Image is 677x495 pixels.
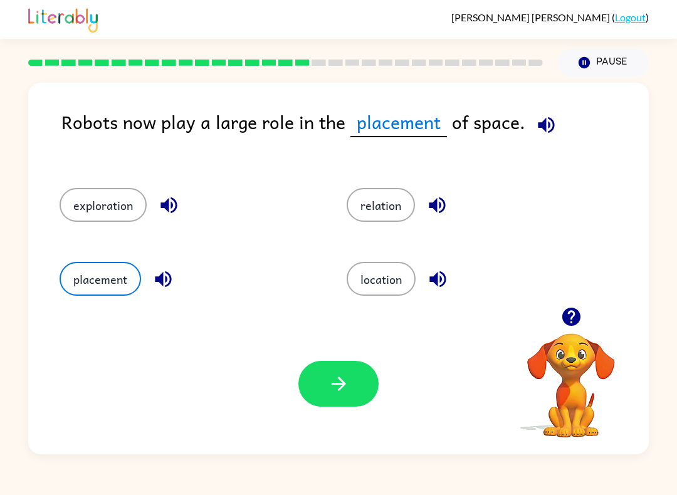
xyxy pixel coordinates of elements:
button: placement [60,262,141,296]
div: ( ) [451,11,649,23]
a: Logout [615,11,646,23]
button: exploration [60,188,147,222]
span: placement [350,108,447,137]
button: Pause [558,48,649,77]
div: Robots now play a large role in the of space. [61,108,649,163]
img: Literably [28,5,98,33]
span: [PERSON_NAME] [PERSON_NAME] [451,11,612,23]
video: Your browser must support playing .mp4 files to use Literably. Please try using another browser. [508,314,634,439]
button: relation [347,188,415,222]
button: location [347,262,416,296]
